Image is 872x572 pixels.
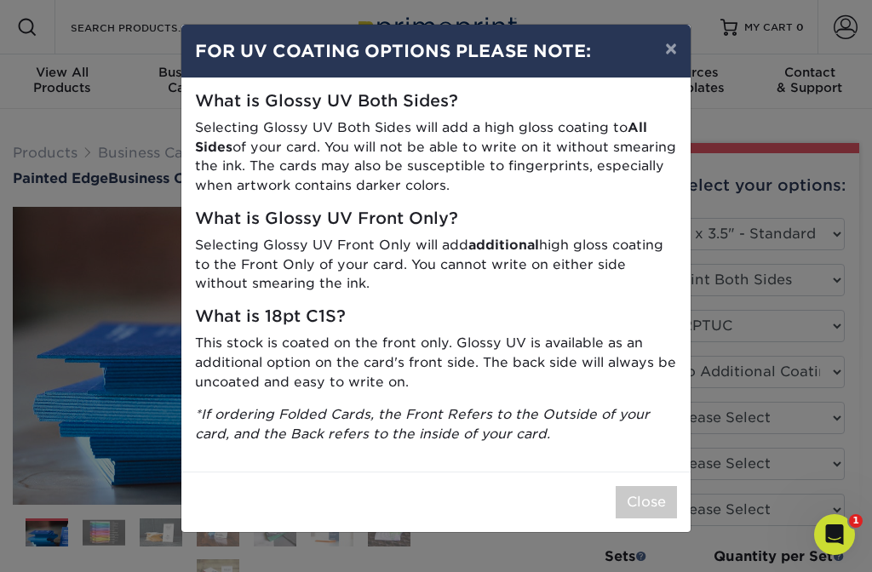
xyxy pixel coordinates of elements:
iframe: Intercom live chat [814,514,855,555]
span: 1 [849,514,863,528]
strong: All Sides [195,119,647,155]
h5: What is Glossy UV Both Sides? [195,92,677,112]
p: Selecting Glossy UV Both Sides will add a high gloss coating to of your card. You will not be abl... [195,118,677,196]
h5: What is Glossy UV Front Only? [195,209,677,229]
i: *If ordering Folded Cards, the Front Refers to the Outside of your card, and the Back refers to t... [195,406,650,442]
button: × [651,25,691,72]
button: Close [616,486,677,518]
strong: additional [468,237,539,253]
h5: What is 18pt C1S? [195,307,677,327]
h4: FOR UV COATING OPTIONS PLEASE NOTE: [195,38,677,64]
p: This stock is coated on the front only. Glossy UV is available as an additional option on the car... [195,334,677,392]
p: Selecting Glossy UV Front Only will add high gloss coating to the Front Only of your card. You ca... [195,236,677,294]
